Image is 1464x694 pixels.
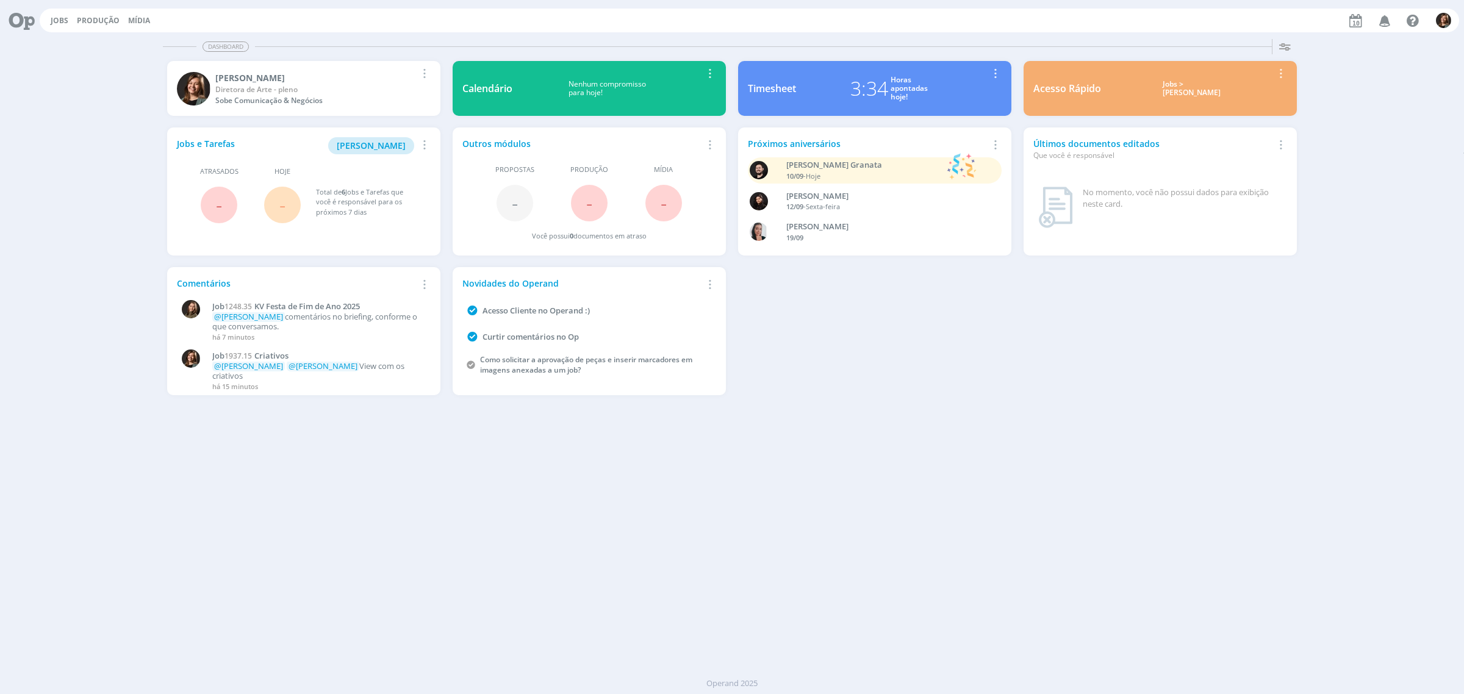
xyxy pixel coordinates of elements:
[750,223,768,241] img: C
[212,351,425,361] a: Job1937.15Criativos
[1110,80,1273,98] div: Jobs > [PERSON_NAME]
[177,72,210,106] img: L
[738,61,1012,116] a: Timesheet3:34Horasapontadashoje!
[786,190,983,202] div: Luana da Silva de Andrade
[214,360,283,371] span: @[PERSON_NAME]
[77,15,120,26] a: Produção
[214,311,283,322] span: @[PERSON_NAME]
[532,231,647,241] div: Você possui documentos em atraso
[806,202,840,211] span: Sexta-feira
[1033,137,1273,161] div: Últimos documentos editados
[748,137,988,150] div: Próximos aniversários
[1436,13,1451,28] img: L
[483,331,579,342] a: Curtir comentários no Op
[124,16,154,26] button: Mídia
[483,305,590,316] a: Acesso Cliente no Operand :)
[342,187,345,196] span: 6
[806,171,820,181] span: Hoje
[786,221,983,233] div: Caroline Fagundes Pieczarka
[200,166,239,177] span: Atrasados
[512,190,518,216] span: -
[254,301,360,312] span: KV Festa de Fim de Ano 2025
[212,312,425,331] p: comentários no briefing, conforme o que conversamos.
[182,349,200,368] img: L
[570,231,573,240] span: 0
[786,202,803,211] span: 12/09
[167,61,441,116] a: L[PERSON_NAME]Diretora de Arte - plenoSobe Comunicação & Negócios
[215,95,417,106] div: Sobe Comunicação & Negócios
[1083,187,1283,210] div: No momento, você não possui dados para exibição neste card.
[337,140,406,151] span: [PERSON_NAME]
[480,354,692,375] a: Como solicitar a aprovação de peças e inserir marcadores em imagens anexadas a um job?
[212,362,425,381] p: View com os criativos
[182,300,200,318] img: J
[224,351,252,361] span: 1937.15
[512,80,702,98] div: Nenhum compromisso para hoje!
[177,137,417,154] div: Jobs e Tarefas
[1435,10,1452,31] button: L
[462,277,702,290] div: Novidades do Operand
[786,233,803,242] span: 19/09
[328,137,414,154] button: [PERSON_NAME]
[274,166,290,177] span: Hoje
[586,190,592,216] span: -
[748,81,796,96] div: Timesheet
[570,165,608,175] span: Produção
[495,165,534,175] span: Propostas
[750,161,768,179] img: B
[73,16,123,26] button: Produção
[212,332,254,342] span: há 7 minutos
[750,192,768,210] img: L
[289,360,357,371] span: @[PERSON_NAME]
[654,165,673,175] span: Mídia
[786,202,983,212] div: -
[128,15,150,26] a: Mídia
[215,84,417,95] div: Diretora de Arte - pleno
[850,74,888,103] div: 3:34
[47,16,72,26] button: Jobs
[316,187,418,218] div: Total de Jobs e Tarefas que você é responsável para os próximos 7 dias
[328,139,414,151] a: [PERSON_NAME]
[215,71,417,84] div: Letícia Frantz
[216,191,222,218] span: -
[462,81,512,96] div: Calendário
[1033,150,1273,161] div: Que você é responsável
[1033,81,1101,96] div: Acesso Rápido
[224,301,252,312] span: 1248.35
[212,382,258,391] span: há 15 minutos
[661,190,667,216] span: -
[786,171,803,181] span: 10/09
[891,76,928,102] div: Horas apontadas hoje!
[462,137,702,150] div: Outros módulos
[177,277,417,290] div: Comentários
[786,171,941,182] div: -
[51,15,68,26] a: Jobs
[786,159,941,171] div: Bruno Corralo Granata
[203,41,249,52] span: Dashboard
[212,302,425,312] a: Job1248.35KV Festa de Fim de Ano 2025
[254,350,289,361] span: Criativos
[279,191,285,218] span: -
[1038,187,1073,228] img: dashboard_not_found.png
